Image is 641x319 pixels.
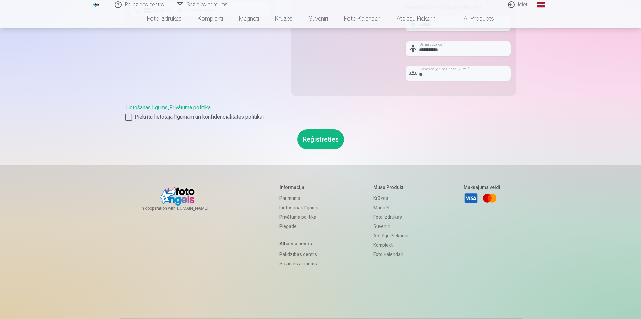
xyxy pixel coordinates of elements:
[279,240,318,247] h5: Atbalsta centrs
[336,9,389,28] a: Foto kalendāri
[279,193,318,203] a: Par mums
[373,203,408,212] a: Magnēti
[169,104,211,111] a: Privātuma politika
[141,206,224,211] span: In cooperation with
[279,250,318,259] a: Palīdzības centrs
[190,9,231,28] a: Komplekti
[373,250,408,259] a: Foto kalendāri
[373,222,408,231] a: Suvenīri
[373,240,408,250] a: Komplekti
[373,193,408,203] a: Krūzes
[482,191,497,206] a: Mastercard
[279,203,318,212] a: Lietošanas līgums
[373,212,408,222] a: Foto izdrukas
[176,206,224,211] a: [DOMAIN_NAME]
[464,184,500,191] h5: Maksājuma veidi
[125,104,516,121] div: ,
[373,231,408,240] a: Atslēgu piekariņi
[373,184,408,191] h5: Mūsu produkti
[297,129,344,149] button: Reģistrēties
[125,113,516,121] label: Piekrītu lietotāja līgumam un konfidencialitātes politikai
[231,9,267,28] a: Magnēti
[389,9,445,28] a: Atslēgu piekariņi
[139,9,190,28] a: Foto izdrukas
[279,212,318,222] a: Privātuma politika
[445,9,502,28] a: All products
[125,104,168,111] a: Lietošanas līgums
[464,191,478,206] a: Visa
[279,222,318,231] a: Piegāde
[301,9,336,28] a: Suvenīri
[279,184,318,191] h5: Informācija
[279,259,318,268] a: Sazinies ar mums
[92,3,100,7] img: /fa1
[267,9,301,28] a: Krūzes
